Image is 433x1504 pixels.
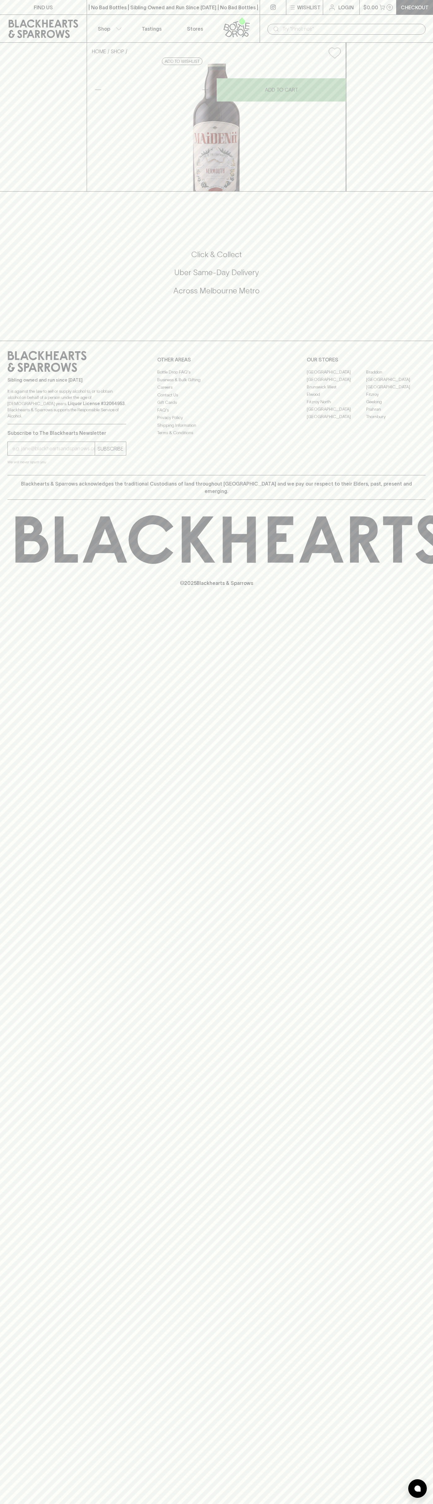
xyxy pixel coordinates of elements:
[87,15,130,42] button: Shop
[7,267,426,278] h5: Uber Same-Day Delivery
[142,25,162,32] p: Tastings
[130,15,173,42] a: Tastings
[12,444,95,454] input: e.g. jane@blackheartsandsparrows.com.au
[265,86,298,93] p: ADD TO CART
[187,25,203,32] p: Stores
[338,4,354,11] p: Login
[162,58,202,65] button: Add to wishlist
[7,377,126,383] p: Sibling owned and run since [DATE]
[401,4,429,11] p: Checkout
[7,388,126,419] p: It is against the law to sell or supply alcohol to, or to obtain alcohol on behalf of a person un...
[366,383,426,391] a: [GEOGRAPHIC_DATA]
[307,368,366,376] a: [GEOGRAPHIC_DATA]
[87,63,346,191] img: 3410.png
[366,398,426,405] a: Geelong
[12,480,421,495] p: Blackhearts & Sparrows acknowledges the traditional Custodians of land throughout [GEOGRAPHIC_DAT...
[414,1485,421,1492] img: bubble-icon
[157,406,276,414] a: FAQ's
[173,15,217,42] a: Stores
[388,6,391,9] p: 0
[157,414,276,421] a: Privacy Policy
[366,405,426,413] a: Prahran
[366,413,426,420] a: Thornbury
[217,78,346,102] button: ADD TO CART
[157,429,276,437] a: Terms & Conditions
[95,442,126,455] button: SUBSCRIBE
[7,286,426,296] h5: Across Melbourne Metro
[157,391,276,399] a: Contact Us
[297,4,321,11] p: Wishlist
[307,356,426,363] p: OUR STORES
[7,249,426,260] h5: Click & Collect
[98,25,110,32] p: Shop
[157,356,276,363] p: OTHER AREAS
[363,4,378,11] p: $0.00
[111,49,124,54] a: SHOP
[7,225,426,328] div: Call to action block
[307,376,366,383] a: [GEOGRAPHIC_DATA]
[157,376,276,383] a: Business & Bulk Gifting
[307,391,366,398] a: Elwood
[307,383,366,391] a: Brunswick West
[97,445,123,452] p: SUBSCRIBE
[307,398,366,405] a: Fitzroy North
[68,401,125,406] strong: Liquor License #32064953
[92,49,106,54] a: HOME
[157,369,276,376] a: Bottle Drop FAQ's
[366,391,426,398] a: Fitzroy
[366,368,426,376] a: Braddon
[34,4,53,11] p: FIND US
[326,45,343,61] button: Add to wishlist
[307,413,366,420] a: [GEOGRAPHIC_DATA]
[157,421,276,429] a: Shipping Information
[157,399,276,406] a: Gift Cards
[7,429,126,437] p: Subscribe to The Blackhearts Newsletter
[157,384,276,391] a: Careers
[366,376,426,383] a: [GEOGRAPHIC_DATA]
[307,405,366,413] a: [GEOGRAPHIC_DATA]
[282,24,421,34] input: Try "Pinot noir"
[7,459,126,465] p: We will never spam you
